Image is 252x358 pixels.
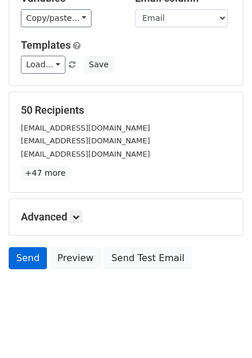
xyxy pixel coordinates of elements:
a: Send Test Email [104,247,192,269]
iframe: Chat Widget [194,302,252,358]
a: Send [9,247,47,269]
small: [EMAIL_ADDRESS][DOMAIN_NAME] [21,124,150,132]
div: Widget de chat [194,302,252,358]
small: [EMAIL_ADDRESS][DOMAIN_NAME] [21,150,150,158]
h5: 50 Recipients [21,104,231,117]
a: +47 more [21,166,70,180]
button: Save [83,56,114,74]
a: Templates [21,39,71,51]
small: [EMAIL_ADDRESS][DOMAIN_NAME] [21,136,150,145]
a: Copy/paste... [21,9,92,27]
a: Load... [21,56,65,74]
h5: Advanced [21,211,231,223]
a: Preview [50,247,101,269]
